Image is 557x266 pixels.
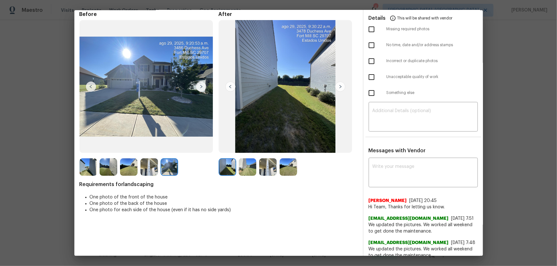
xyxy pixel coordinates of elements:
[196,82,206,92] img: right-chevron-button-url
[90,200,358,207] li: One photo of the back of the house
[364,21,483,37] div: Missing required photos
[364,85,483,101] div: Something else
[369,204,478,210] span: Hi Team, Thanks for letting us know.
[369,198,407,204] span: [PERSON_NAME]
[364,37,483,53] div: No time, date and/or address stamps
[369,240,449,246] span: [EMAIL_ADDRESS][DOMAIN_NAME]
[387,90,478,96] span: Something else
[387,74,478,80] span: Unacceptable quality of work
[369,215,449,222] span: [EMAIL_ADDRESS][DOMAIN_NAME]
[335,82,345,92] img: right-chevron-button-url
[364,53,483,69] div: Incorrect or duplicate photos
[225,82,236,92] img: left-chevron-button-url
[451,216,474,221] span: [DATE] 7:51
[90,194,358,200] li: One photo of the front of the house
[451,241,476,245] span: [DATE] 7:48
[410,198,437,203] span: [DATE] 20:45
[219,11,358,18] span: After
[90,207,358,213] li: One photo for each side of the house (even if it has no side yards)
[369,246,478,259] span: We updated the pictures. We worked all weekend to get done the maintenance.
[397,10,453,25] span: This will be shared with vendor
[387,58,478,64] span: Incorrect or duplicate photos
[387,26,478,32] span: Missing required photos
[79,11,219,18] span: Before
[79,181,358,188] span: Requirements for landscaping
[86,82,96,92] img: left-chevron-button-url
[369,10,386,25] span: Details
[369,222,478,234] span: We updated the pictures. We worked all weekend to get done the maintenance.
[387,42,478,48] span: No time, date and/or address stamps
[364,69,483,85] div: Unacceptable quality of work
[369,148,426,153] span: Messages with Vendor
